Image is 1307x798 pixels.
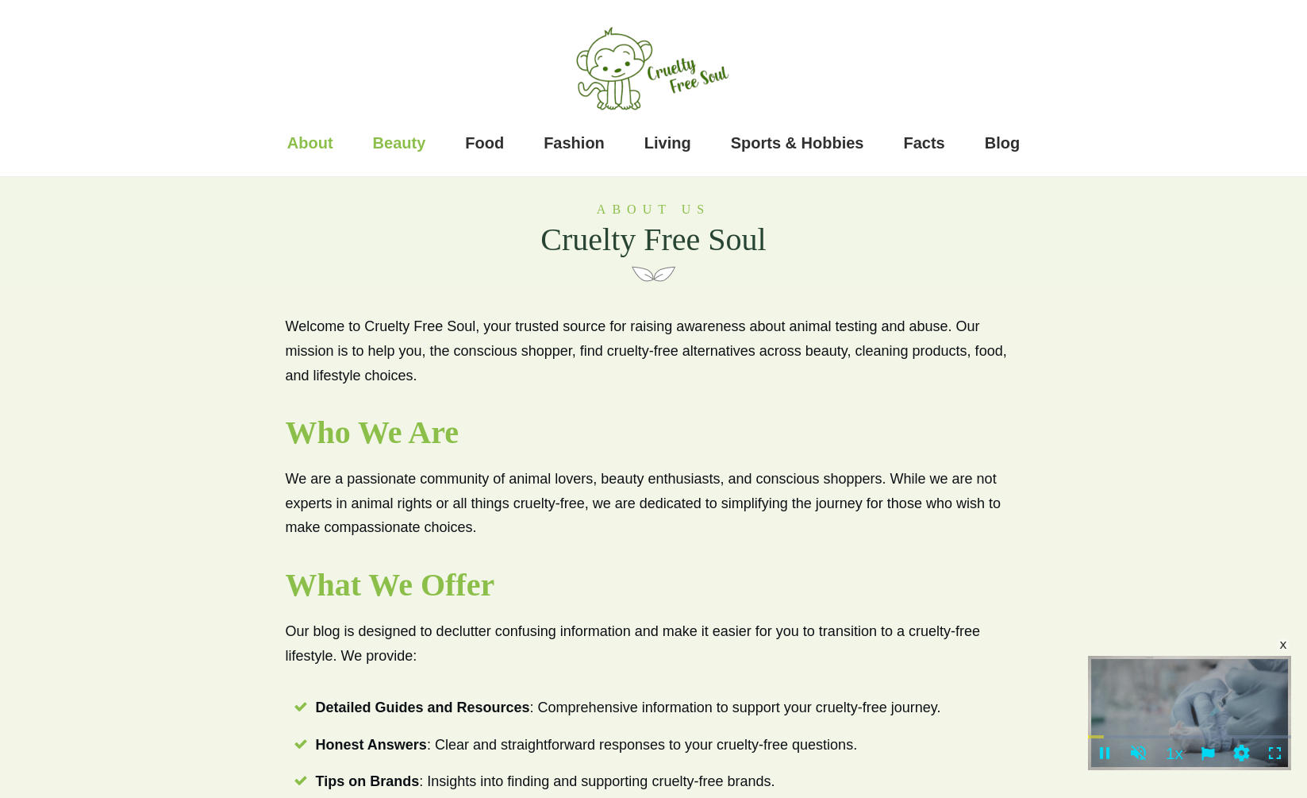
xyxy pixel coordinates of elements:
strong: What We Offer [286,567,495,603]
h2: Cruelty Free Soul [60,219,1247,260]
button: Fullscreen [1258,737,1291,770]
strong: Detailed Guides and Resources [316,700,530,715]
a: Beauty [373,127,426,159]
span: : Clear and straightforward responses to your cruelty-free questions. [316,729,858,761]
button: Playback Rate [1158,737,1191,770]
div: Progress Bar [1088,735,1291,738]
button: Pause [1088,737,1121,770]
p: Welcome to Cruelty Free Soul, your trusted source for raising awareness about animal testing and ... [286,314,1022,387]
strong: Who We Are [286,414,459,450]
span: : Comprehensive information to support your cruelty-free journey. [316,692,941,724]
a: About [287,127,333,159]
strong: Tips on Brands [316,773,420,789]
button: Unmute [1121,737,1155,770]
a: Facts [904,127,945,159]
img: small deco [632,261,676,285]
a: Food [465,127,504,159]
div: Video Player [1088,656,1291,770]
span: : Insights into finding and supporting cruelty-free brands. [316,765,775,798]
div: x [1277,638,1290,651]
strong: Honest Answers [316,737,427,753]
button: Settings [1224,737,1258,770]
span: About Us [597,202,710,216]
button: Report video [1191,737,1224,770]
a: Sports & Hobbies [731,127,864,159]
a: Blog [985,127,1020,159]
a: Living [644,127,691,159]
p: Our blog is designed to declutter confusing information and make it easier for you to transition ... [286,619,1022,668]
p: We are a passionate community of animal lovers, beauty enthusiasts, and conscious shoppers. While... [286,467,1022,540]
a: Fashion [544,127,605,159]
